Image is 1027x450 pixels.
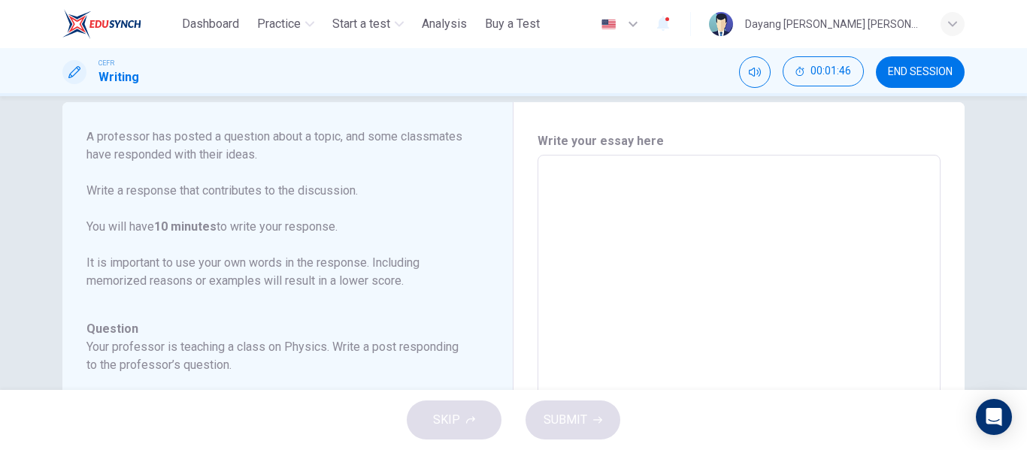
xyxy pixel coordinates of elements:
button: Practice [251,11,320,38]
button: Buy a Test [479,11,546,38]
button: Analysis [416,11,473,38]
img: ELTC logo [62,9,141,39]
button: 00:01:46 [783,56,864,86]
div: Open Intercom Messenger [976,399,1012,435]
span: 00:01:46 [810,65,851,77]
img: en [599,19,618,30]
h1: Writing [98,68,139,86]
div: Dayang [PERSON_NAME] [PERSON_NAME] [745,15,922,33]
h6: Your professor is teaching a class on Physics. Write a post responding to the professor’s question. [86,338,471,374]
span: Practice [257,15,301,33]
h6: Write your essay here [538,132,941,150]
h6: Directions [86,74,471,308]
button: Start a test [326,11,410,38]
span: Dashboard [182,15,239,33]
div: Hide [783,56,864,88]
h6: Question [86,320,471,338]
b: 10 minutes [154,219,217,234]
p: For this task, you will read an online discussion. A professor has posted a question about a topi... [86,92,471,290]
button: END SESSION [876,56,965,88]
span: Analysis [422,15,467,33]
span: END SESSION [888,66,953,78]
button: Dashboard [176,11,245,38]
div: Mute [739,56,771,88]
span: Start a test [332,15,390,33]
img: Profile picture [709,12,733,36]
a: ELTC logo [62,9,176,39]
span: CEFR [98,58,114,68]
span: Buy a Test [485,15,540,33]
